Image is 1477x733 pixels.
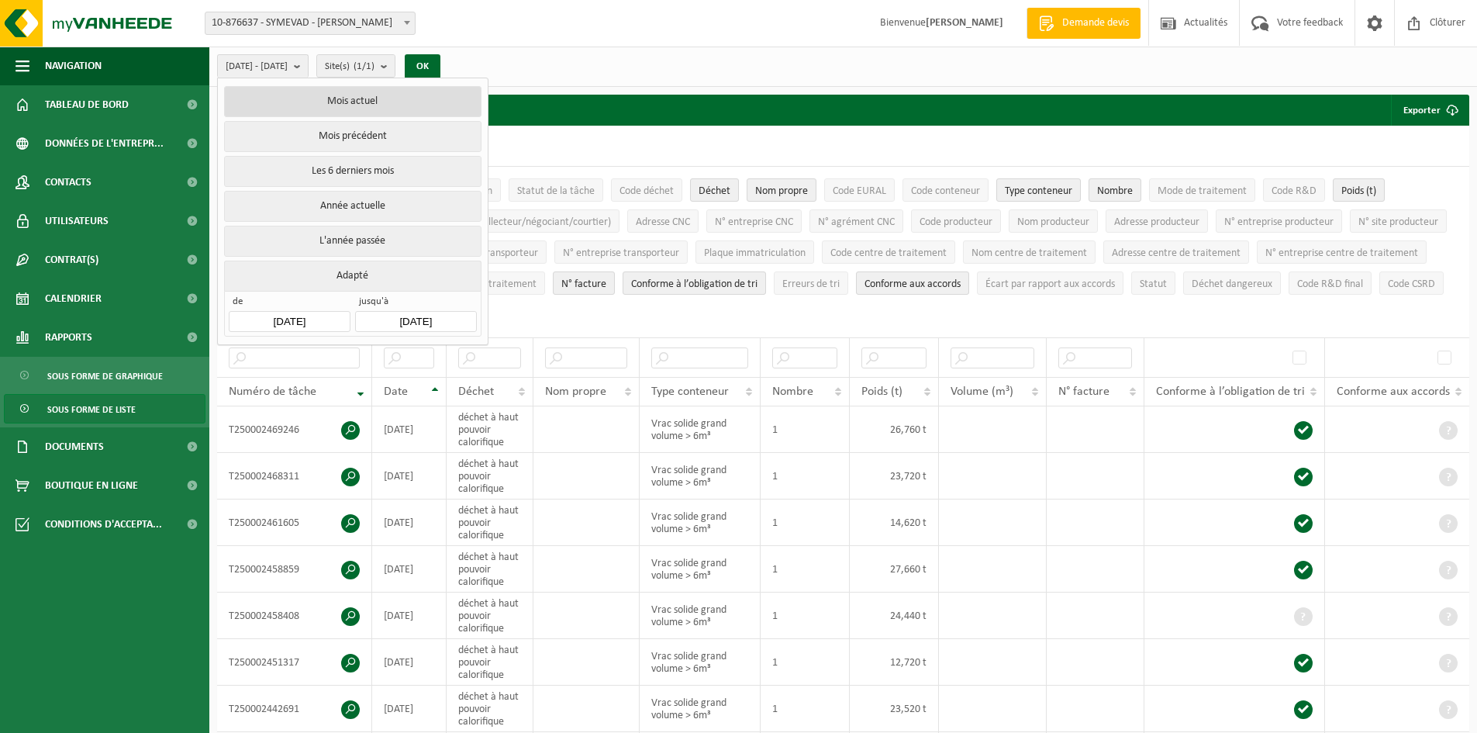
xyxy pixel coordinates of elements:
span: N° entreprise CNC [715,216,793,228]
count: (1/1) [354,61,374,71]
td: Vrac solide grand volume > 6m³ [640,406,761,453]
button: Année actuelle [224,191,481,222]
td: déchet à haut pouvoir calorifique [447,406,533,453]
span: Nombre [1097,185,1133,197]
button: Code EURALCode EURAL: Activate to sort [824,178,895,202]
span: Sous forme de graphique [47,361,163,391]
span: Statut de la tâche [517,185,595,197]
span: Rapports [45,318,92,357]
td: 1 [761,406,850,453]
button: Déchet dangereux : Activate to sort [1183,271,1281,295]
button: Code déchetCode déchet: Activate to sort [611,178,682,202]
span: Nom propre [755,185,808,197]
td: 1 [761,593,850,639]
td: déchet à haut pouvoir calorifique [447,593,533,639]
td: 1 [761,639,850,686]
td: [DATE] [372,406,447,453]
td: T250002469246 [217,406,372,453]
span: Déchet [458,386,494,398]
td: [DATE] [372,453,447,500]
span: Demande devis [1058,16,1133,31]
td: T250002458859 [217,546,372,593]
span: Adresse producteur [1114,216,1199,228]
span: N° facture [1058,386,1109,398]
td: T250002451317 [217,639,372,686]
span: N° entreprise producteur [1224,216,1334,228]
td: Vrac solide grand volume > 6m³ [640,453,761,500]
span: jusqu'à [355,296,476,311]
button: N° entreprise CNCN° entreprise CNC: Activate to sort [706,209,802,233]
button: N° agrément CNCN° agrément CNC: Activate to sort [809,209,903,233]
button: Conforme aux accords : Activate to sort [856,271,969,295]
td: 1 [761,453,850,500]
span: Nom centre de traitement [971,247,1087,259]
td: [DATE] [372,546,447,593]
a: Demande devis [1027,8,1141,39]
button: DéchetDéchet: Activate to sort [690,178,739,202]
span: Erreurs de tri [782,278,840,290]
span: Numéro de tâche [229,386,316,398]
button: Conforme à l’obligation de tri : Activate to sort [623,271,766,295]
button: [DATE] - [DATE] [217,54,309,78]
button: L'année passée [224,226,481,257]
button: Code conteneurCode conteneur: Activate to sort [902,178,989,202]
span: Site(s) [325,55,374,78]
span: Adresse centre de traitement [1112,247,1241,259]
span: Contacts [45,163,91,202]
td: [DATE] [372,639,447,686]
td: [DATE] [372,500,447,546]
span: Écart par rapport aux accords [985,278,1115,290]
td: T250002461605 [217,500,372,546]
span: Adresse CNC [636,216,690,228]
button: Code CSRDCode CSRD: Activate to sort [1379,271,1444,295]
td: 26,760 t [850,406,939,453]
span: N° agrément CNC [818,216,895,228]
span: Code producteur [920,216,992,228]
span: Poids (t) [861,386,902,398]
td: déchet à haut pouvoir calorifique [447,639,533,686]
button: Mois actuel [224,86,481,117]
td: 1 [761,500,850,546]
span: Boutique en ligne [45,466,138,505]
span: Nom producteur [1017,216,1089,228]
td: Vrac solide grand volume > 6m³ [640,546,761,593]
span: Utilisateurs [45,202,109,240]
span: Déchet dangereux [1192,278,1272,290]
button: Statut de la tâcheStatut de la tâche: Activate to sort [509,178,603,202]
button: NombreNombre: Activate to sort [1089,178,1141,202]
button: Erreurs de triErreurs de tri: Activate to sort [774,271,848,295]
span: de [229,296,350,311]
td: T250002468311 [217,453,372,500]
span: Navigation [45,47,102,85]
span: Données de l'entrepr... [45,124,164,163]
span: Code déchet [619,185,674,197]
button: Poids (t)Poids (t): Activate to sort [1333,178,1385,202]
button: StatutStatut: Activate to sort [1131,271,1175,295]
span: Nombre [772,386,813,398]
td: 1 [761,546,850,593]
button: Code R&DCode R&amp;D: Activate to sort [1263,178,1325,202]
td: 27,660 t [850,546,939,593]
span: Déchet [699,185,730,197]
td: 1 [761,686,850,732]
span: Nom CNC (collecteur/négociant/courtier) [432,216,611,228]
button: Adresse centre de traitementAdresse centre de traitement: Activate to sort [1103,240,1249,264]
td: déchet à haut pouvoir calorifique [447,500,533,546]
button: Nom producteurNom producteur: Activate to sort [1009,209,1098,233]
button: Site(s)(1/1) [316,54,395,78]
span: Conforme aux accords [864,278,961,290]
td: T250002442691 [217,686,372,732]
td: 23,720 t [850,453,939,500]
button: Adresse CNCAdresse CNC: Activate to sort [627,209,699,233]
button: Adresse producteurAdresse producteur: Activate to sort [1106,209,1208,233]
span: Code R&D [1272,185,1317,197]
span: Code conteneur [911,185,980,197]
button: Code centre de traitementCode centre de traitement: Activate to sort [822,240,955,264]
button: Écart par rapport aux accordsÉcart par rapport aux accords: Activate to sort [977,271,1123,295]
span: Plaque immatriculation [704,247,806,259]
span: Mode de traitement [1158,185,1247,197]
button: N° entreprise producteurN° entreprise producteur: Activate to sort [1216,209,1342,233]
span: N° site producteur [1358,216,1438,228]
span: Poids (t) [1341,185,1376,197]
td: [DATE] [372,593,447,639]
